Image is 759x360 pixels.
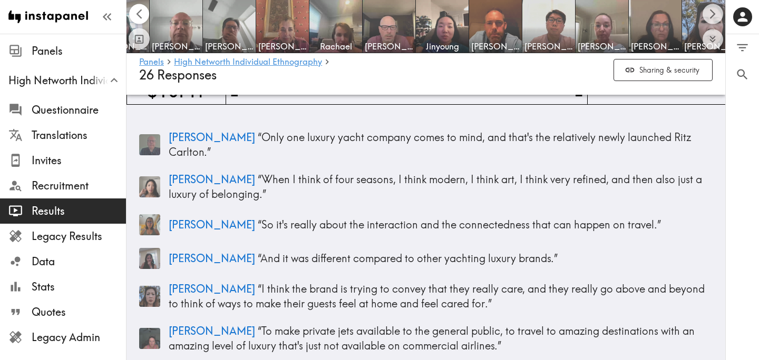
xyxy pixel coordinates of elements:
[524,41,573,52] span: [PERSON_NAME]
[32,153,126,168] span: Invites
[32,330,126,345] span: Legacy Admin
[169,217,713,232] p: “ So it's really about the interaction and the connectedness that can happen on travel. ”
[32,128,126,143] span: Translations
[169,252,255,265] span: [PERSON_NAME]
[726,61,759,88] button: Search
[32,229,126,244] span: Legacy Results
[129,4,150,24] button: Scroll left
[32,178,126,193] span: Recruitment
[139,244,713,273] a: Panelist thumbnail[PERSON_NAME] “And it was different compared to other yachting luxury brands.”
[32,44,126,58] span: Panels
[139,214,160,235] img: Panelist thumbnail
[139,168,713,206] a: Panelist thumbnail[PERSON_NAME] “When I think of four seasons, I think modern, I think art, I thi...
[139,277,713,315] a: Panelist thumbnail[PERSON_NAME] “I think the brand is trying to convey that they really care, and...
[174,57,322,67] a: High Networth Individual Ethnography
[614,59,713,82] button: Sharing & security
[139,67,217,83] span: 26 Responses
[32,103,126,117] span: Questionnaire
[8,73,126,88] span: High Networth Individual Ethnography
[418,41,466,52] span: Jinyoung
[703,4,723,24] button: Scroll right
[169,324,713,353] p: “ To make private jets available to the general public, to travel to amazing destinations with an...
[152,41,200,52] span: [PERSON_NAME]
[32,204,126,218] span: Results
[139,57,164,67] a: Panels
[312,41,360,52] span: Rachael
[578,41,626,52] span: [PERSON_NAME]
[139,210,713,239] a: Panelist thumbnail[PERSON_NAME] “So it's really about the interaction and the connectedness that ...
[32,254,126,269] span: Data
[139,319,713,357] a: Panelist thumbnail[PERSON_NAME] “To make private jets available to the general public, to travel ...
[139,328,160,349] img: Panelist thumbnail
[631,41,679,52] span: [PERSON_NAME]
[365,41,413,52] span: [PERSON_NAME]
[139,248,160,269] img: Panelist thumbnail
[169,282,713,311] p: “ I think the brand is trying to convey that they really care, and they really go above and beyon...
[169,251,713,266] p: “ And it was different compared to other yachting luxury brands. ”
[258,41,307,52] span: [PERSON_NAME]
[735,41,750,55] span: Filter Responses
[169,282,255,295] span: [PERSON_NAME]
[169,324,255,337] span: [PERSON_NAME]
[139,176,160,197] img: Panelist thumbnail
[205,41,254,52] span: [PERSON_NAME]
[169,130,713,159] p: “ Only one luxury yacht company comes to mind, and that's the relatively newly launched Ritz Carl...
[684,41,733,52] span: [PERSON_NAME]
[32,279,126,294] span: Stats
[169,131,255,144] span: [PERSON_NAME]
[129,28,150,49] button: Toggle between responses and questions
[139,126,713,164] a: Panelist thumbnail[PERSON_NAME] “Only one luxury yacht company comes to mind, and that's the rela...
[471,41,520,52] span: [PERSON_NAME]
[139,286,160,307] img: Panelist thumbnail
[703,29,723,49] button: Expand to show all items
[32,305,126,319] span: Quotes
[735,67,750,82] span: Search
[139,134,160,155] img: Panelist thumbnail
[169,218,255,231] span: [PERSON_NAME]
[726,34,759,61] button: Filter Responses
[169,173,255,186] span: [PERSON_NAME]
[169,172,713,202] p: “ When I think of four seasons, I think modern, I think art, I think very refined, and then also ...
